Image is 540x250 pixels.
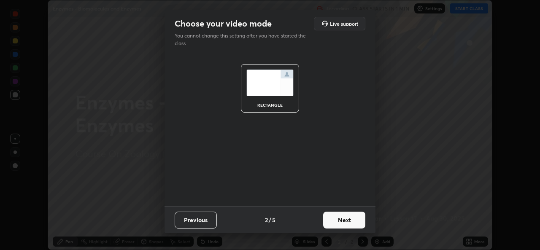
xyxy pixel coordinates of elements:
[265,215,268,224] h4: 2
[269,215,271,224] h4: /
[323,212,365,228] button: Next
[175,32,311,47] p: You cannot change this setting after you have started the class
[175,18,272,29] h2: Choose your video mode
[272,215,275,224] h4: 5
[253,103,287,107] div: rectangle
[175,212,217,228] button: Previous
[330,21,358,26] h5: Live support
[246,70,294,96] img: normalScreenIcon.ae25ed63.svg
